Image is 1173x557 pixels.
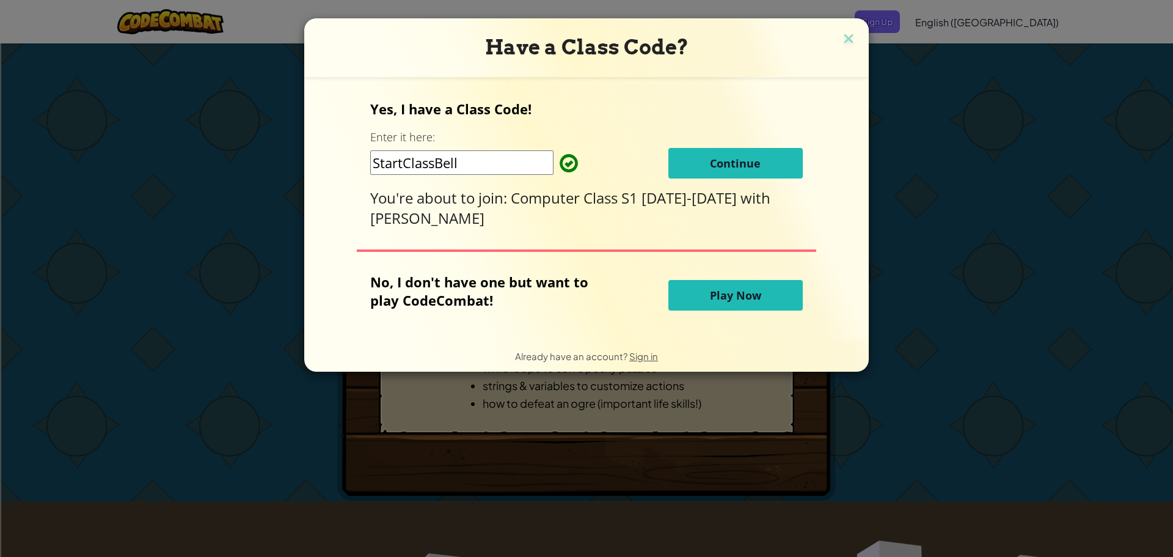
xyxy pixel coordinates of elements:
[370,188,511,208] span: You're about to join:
[841,31,857,49] img: close icon
[5,49,1168,60] div: Options
[710,156,761,171] span: Continue
[5,71,1168,82] div: Rename
[740,188,770,208] span: with
[5,27,1168,38] div: Move To ...
[5,5,1168,16] div: Sort A > Z
[629,350,658,362] a: Sign in
[5,38,1168,49] div: Delete
[370,208,484,228] span: [PERSON_NAME]
[5,60,1168,71] div: Sign out
[710,288,761,303] span: Play Now
[370,100,802,118] p: Yes, I have a Class Code!
[511,188,740,208] span: Computer Class S1 [DATE]-[DATE]
[5,16,1168,27] div: Sort New > Old
[668,148,803,179] button: Continue
[5,82,1168,93] div: Move To ...
[515,350,629,362] span: Already have an account?
[485,35,689,59] span: Have a Class Code?
[668,280,803,311] button: Play Now
[370,273,607,309] p: No, I don't have one but want to play CodeCombat!
[370,130,435,145] label: Enter it here:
